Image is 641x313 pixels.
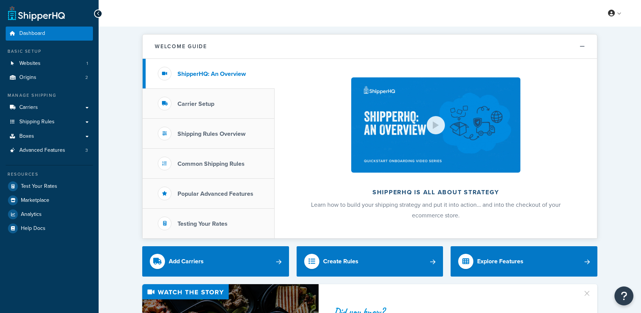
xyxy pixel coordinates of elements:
span: Origins [19,74,36,81]
li: Websites [6,57,93,71]
h3: Common Shipping Rules [178,160,245,167]
a: Origins2 [6,71,93,85]
a: Analytics [6,208,93,221]
a: Help Docs [6,222,93,235]
span: Marketplace [21,197,49,204]
span: 1 [86,60,88,67]
span: Websites [19,60,41,67]
span: Analytics [21,211,42,218]
li: Origins [6,71,93,85]
a: Boxes [6,129,93,143]
h3: Shipping Rules Overview [178,131,245,137]
span: Learn how to build your shipping strategy and put it into action… and into the checkout of your e... [311,200,561,220]
a: Explore Features [451,246,597,277]
span: 3 [85,147,88,154]
a: Create Rules [297,246,443,277]
div: Explore Features [477,256,523,267]
div: Add Carriers [169,256,204,267]
span: Advanced Features [19,147,65,154]
a: Dashboard [6,27,93,41]
h2: Welcome Guide [155,44,207,49]
a: Websites1 [6,57,93,71]
span: 2 [85,74,88,81]
button: Welcome Guide [143,35,597,59]
img: ShipperHQ is all about strategy [351,77,520,173]
a: Carriers [6,101,93,115]
div: Resources [6,171,93,178]
span: Dashboard [19,30,45,37]
h3: Popular Advanced Features [178,190,253,197]
span: Help Docs [21,225,46,232]
a: Marketplace [6,193,93,207]
li: Advanced Features [6,143,93,157]
a: Advanced Features3 [6,143,93,157]
h3: Testing Your Rates [178,220,228,227]
h3: Carrier Setup [178,101,214,107]
a: Add Carriers [142,246,289,277]
a: Test Your Rates [6,179,93,193]
button: Open Resource Center [614,286,633,305]
span: Carriers [19,104,38,111]
div: Manage Shipping [6,92,93,99]
div: Create Rules [323,256,358,267]
div: Basic Setup [6,48,93,55]
a: Shipping Rules [6,115,93,129]
span: Boxes [19,133,34,140]
h2: ShipperHQ is all about strategy [295,189,577,196]
span: Shipping Rules [19,119,55,125]
span: Test Your Rates [21,183,57,190]
h3: ShipperHQ: An Overview [178,71,246,77]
